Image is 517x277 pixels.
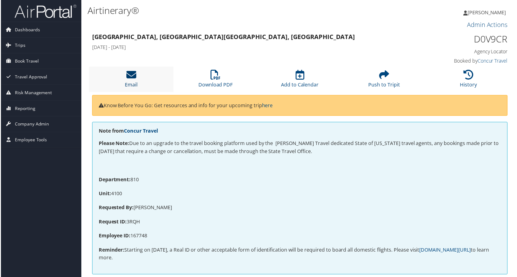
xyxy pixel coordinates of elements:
span: Employee Tools [14,133,46,148]
span: Reporting [14,101,34,117]
img: airportal-logo.png [14,4,76,19]
span: [PERSON_NAME] [469,9,507,16]
span: Travel Approval [14,69,47,85]
a: History [461,73,478,88]
p: [PERSON_NAME] [98,204,502,213]
h4: Booked by [411,58,509,64]
span: Trips [14,38,25,53]
strong: Employee ID: [98,233,130,240]
strong: [GEOGRAPHIC_DATA], [GEOGRAPHIC_DATA] [GEOGRAPHIC_DATA], [GEOGRAPHIC_DATA] [92,33,356,41]
a: Download PDF [198,73,233,88]
a: Admin Actions [468,20,509,29]
h1: Airtinerary® [87,4,371,17]
a: [PERSON_NAME] [464,3,513,22]
a: Add to Calendar [281,73,319,88]
a: [DOMAIN_NAME][URL] [420,247,472,254]
p: 3RQH [98,219,502,227]
p: Starting on [DATE], a Real ID or other acceptable form of identification will be required to boar... [98,247,502,263]
span: Book Travel [14,54,38,69]
span: Company Admin [14,117,48,132]
h4: [DATE] - [DATE] [92,44,402,51]
p: 810 [98,176,502,184]
p: 4100 [98,191,502,199]
a: Push to Tripit [369,73,401,88]
p: Know Before You Go: Get resources and info for your upcoming trip [98,102,502,110]
span: Risk Management [14,85,51,101]
strong: Request ID: [98,219,126,226]
strong: Please Note: [98,140,129,147]
a: Email [125,73,137,88]
strong: Reminder: [98,247,124,254]
p: Due to an upgrade to the travel booking platform used by the [PERSON_NAME] Travel dedicated State... [98,140,502,156]
p: 167748 [98,233,502,241]
strong: Requested By: [98,205,133,212]
a: here [262,102,273,109]
a: Concur Travel [124,128,158,135]
strong: Unit: [98,191,111,198]
strong: Note from [98,128,158,135]
a: Concur Travel [478,58,509,64]
span: Dashboards [14,22,39,37]
h1: D0V9CR [411,33,509,46]
strong: Department: [98,177,130,183]
h4: Agency Locator [411,48,509,55]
